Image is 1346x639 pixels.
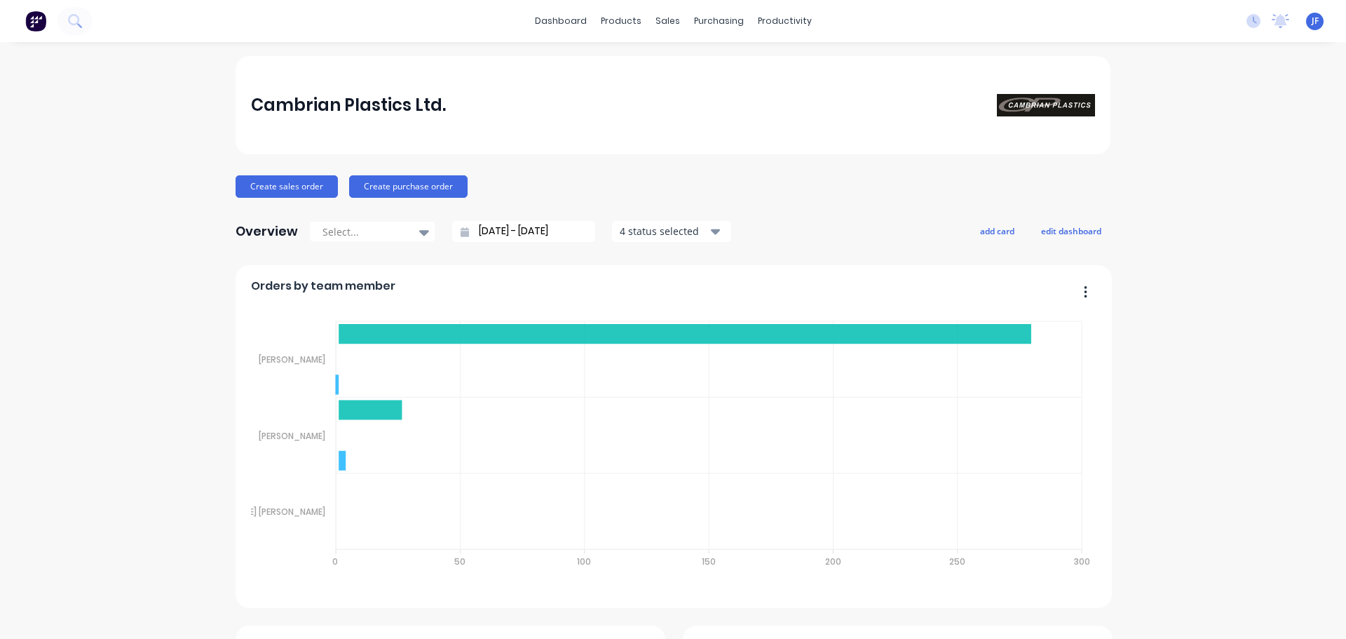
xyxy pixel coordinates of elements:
tspan: 250 [949,556,965,567]
button: 4 status selected [612,221,731,242]
div: purchasing [687,11,751,32]
span: JF [1312,15,1319,27]
img: Cambrian Plastics Ltd. [997,94,1095,116]
button: Create purchase order [349,175,468,198]
a: dashboard [528,11,594,32]
button: edit dashboard [1032,222,1110,240]
tspan: 150 [701,556,715,567]
div: sales [648,11,687,32]
div: Cambrian Plastics Ltd. [251,91,446,119]
tspan: 100 [577,556,591,567]
button: add card [971,222,1024,240]
div: Overview [236,217,298,245]
div: products [594,11,648,32]
tspan: 50 [454,556,465,567]
tspan: 200 [824,556,841,567]
tspan: [PERSON_NAME] [259,429,325,441]
span: Orders by team member [251,278,395,295]
div: 4 status selected [620,224,708,238]
div: productivity [751,11,819,32]
tspan: 300 [1073,556,1089,567]
tspan: [PERSON_NAME] [PERSON_NAME] [190,506,325,518]
tspan: [PERSON_NAME] [259,354,325,365]
tspan: 0 [332,556,338,567]
img: Factory [25,11,46,32]
button: Create sales order [236,175,338,198]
